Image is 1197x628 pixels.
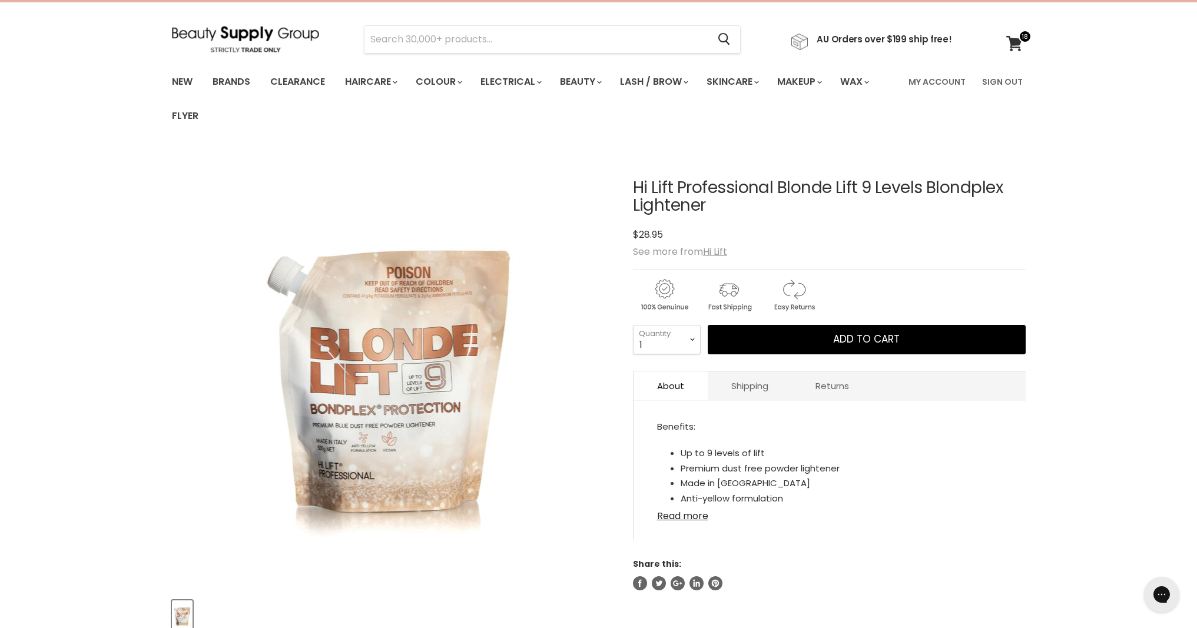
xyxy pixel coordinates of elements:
a: Makeup [768,69,829,94]
a: Skincare [698,69,766,94]
span: $28.95 [633,228,663,241]
img: returns.gif [762,277,825,313]
nav: Main [157,65,1040,133]
a: New [163,69,201,94]
ul: Main menu [163,65,901,133]
li: Made in [GEOGRAPHIC_DATA] [681,476,1002,491]
a: Wax [831,69,876,94]
a: Haircare [336,69,404,94]
input: Search [364,26,709,53]
a: Brands [204,69,259,94]
aside: Share this: [633,559,1026,590]
a: About [634,371,708,400]
li: Premium dust free powder lightener [681,461,1002,476]
a: Returns [792,371,873,400]
button: Search [709,26,740,53]
iframe: Gorgias live chat messenger [1138,573,1185,616]
a: My Account [901,69,973,94]
li: Anti-yellow formulation [681,491,1002,506]
a: Flyer [163,104,207,128]
a: Clearance [261,69,334,94]
form: Product [364,25,741,54]
img: genuine.gif [633,277,695,313]
a: Shipping [708,371,792,400]
span: See more from [633,245,727,258]
a: Colour [407,69,469,94]
a: Lash / Brow [611,69,695,94]
img: shipping.gif [698,277,760,313]
span: Add to cart [833,332,900,346]
li: Up to 9 levels of lift [681,446,1002,461]
a: Beauty [551,69,609,94]
p: Benefits: [657,418,1002,437]
button: Add to cart [708,325,1026,354]
a: Read more [657,504,1002,521]
h1: Hi Lift Professional Blonde Lift 9 Levels Blondplex Lightener [633,179,1026,215]
select: Quantity [633,325,701,354]
a: Electrical [472,69,549,94]
a: Sign Out [975,69,1030,94]
a: Hi Lift [703,245,727,258]
div: Hi Lift Professional Blonde Lift 9 Levels Blondplex Lightener image. Click or Scroll to Zoom. [172,149,612,589]
span: Share this: [633,558,681,570]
